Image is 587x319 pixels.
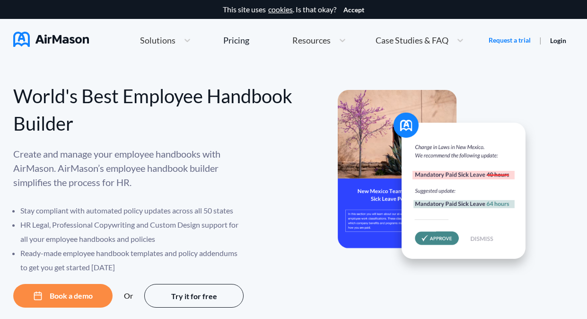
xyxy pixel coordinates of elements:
[20,246,245,275] li: Ready-made employee handbook templates and policy addendums to get you get started [DATE]
[144,284,244,308] button: Try it for free
[13,147,245,189] p: Create and manage your employee handbooks with AirMason. AirMason’s employee handbook builder sim...
[292,36,331,44] span: Resources
[489,35,531,45] a: Request a trial
[140,36,175,44] span: Solutions
[338,90,536,276] img: hero-banner
[13,32,89,47] img: AirMason Logo
[124,292,133,300] div: Or
[343,6,364,14] button: Accept cookies
[550,36,566,44] a: Login
[539,35,542,44] span: |
[13,82,294,137] div: World's Best Employee Handbook Builder
[223,32,249,49] a: Pricing
[268,5,293,14] a: cookies
[13,284,113,308] button: Book a demo
[20,204,245,218] li: Stay compliant with automated policy updates across all 50 states
[20,218,245,246] li: HR Legal, Professional Copywriting and Custom Design support for all your employee handbooks and ...
[223,36,249,44] div: Pricing
[376,36,448,44] span: Case Studies & FAQ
